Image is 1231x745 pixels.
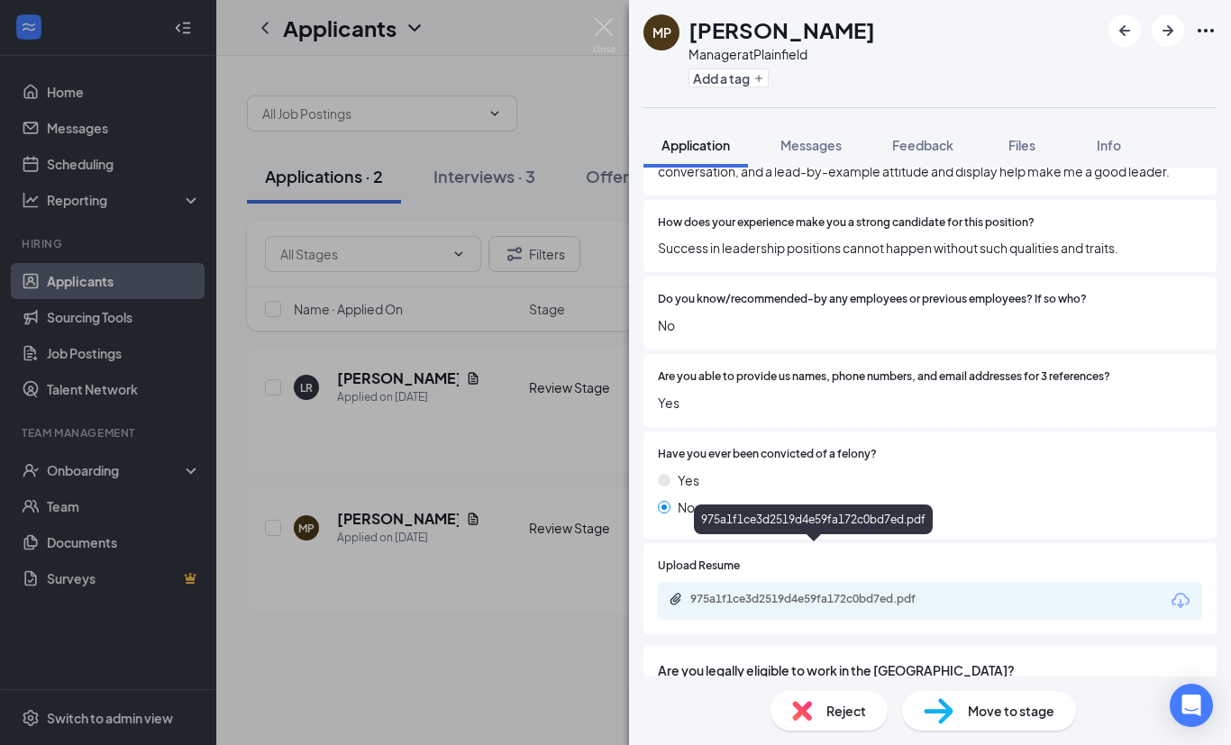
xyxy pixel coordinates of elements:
[780,137,842,153] span: Messages
[658,558,740,575] span: Upload Resume
[690,592,943,606] div: 975a1f1ce3d2519d4e59fa172c0bd7ed.pdf
[658,315,1202,335] span: No
[694,504,933,534] div: 975a1f1ce3d2519d4e59fa172c0bd7ed.pdf
[1157,20,1179,41] svg: ArrowRight
[669,592,961,609] a: Paperclip975a1f1ce3d2519d4e59fa172c0bd7ed.pdf
[1114,20,1135,41] svg: ArrowLeftNew
[1152,14,1184,47] button: ArrowRight
[678,497,695,517] span: No
[753,73,764,84] svg: Plus
[658,393,1202,413] span: Yes
[1008,137,1035,153] span: Files
[688,68,769,87] button: PlusAdd a tag
[661,137,730,153] span: Application
[1097,137,1121,153] span: Info
[658,446,877,463] span: Have you ever been convicted of a felony?
[658,238,1202,258] span: Success in leadership positions cannot happen without such qualities and traits.
[658,660,1202,680] span: Are you legally eligible to work in the [GEOGRAPHIC_DATA]?
[1170,684,1213,727] div: Open Intercom Messenger
[658,291,1087,308] span: Do you know/recommended-by any employees or previous employees? If so who?
[669,592,683,606] svg: Paperclip
[968,701,1054,721] span: Move to stage
[892,137,953,153] span: Feedback
[658,214,1035,232] span: How does your experience make you a strong candidate for this position?
[826,701,866,721] span: Reject
[1195,20,1217,41] svg: Ellipses
[1108,14,1141,47] button: ArrowLeftNew
[678,470,699,490] span: Yes
[652,23,671,41] div: MP
[658,368,1110,386] span: Are you able to provide us names, phone numbers, and email addresses for 3 references?
[688,14,875,45] h1: [PERSON_NAME]
[1170,590,1191,612] svg: Download
[688,45,875,63] div: Manager at Plainfield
